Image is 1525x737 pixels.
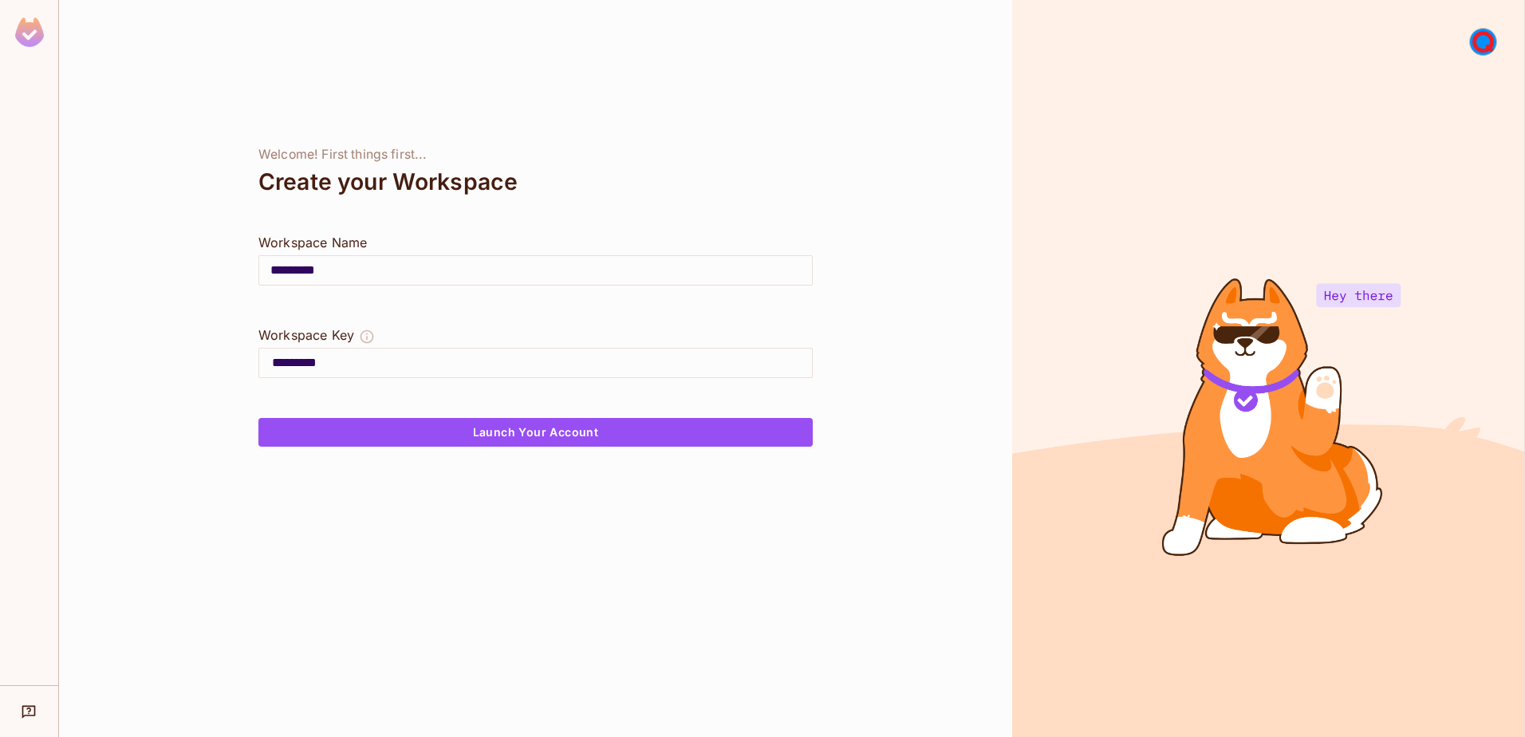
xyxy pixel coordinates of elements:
div: Welcome! First things first... [258,147,813,163]
div: Help & Updates [11,696,47,727]
div: Workspace Name [258,233,813,252]
button: The Workspace Key is unique, and serves as the identifier of your workspace. [359,325,375,348]
img: Quang Phan Anh [1470,29,1496,55]
img: SReyMgAAAABJRU5ErkJggg== [15,18,44,47]
button: Launch Your Account [258,418,813,447]
div: Workspace Key [258,325,354,345]
div: Create your Workspace [258,163,813,201]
